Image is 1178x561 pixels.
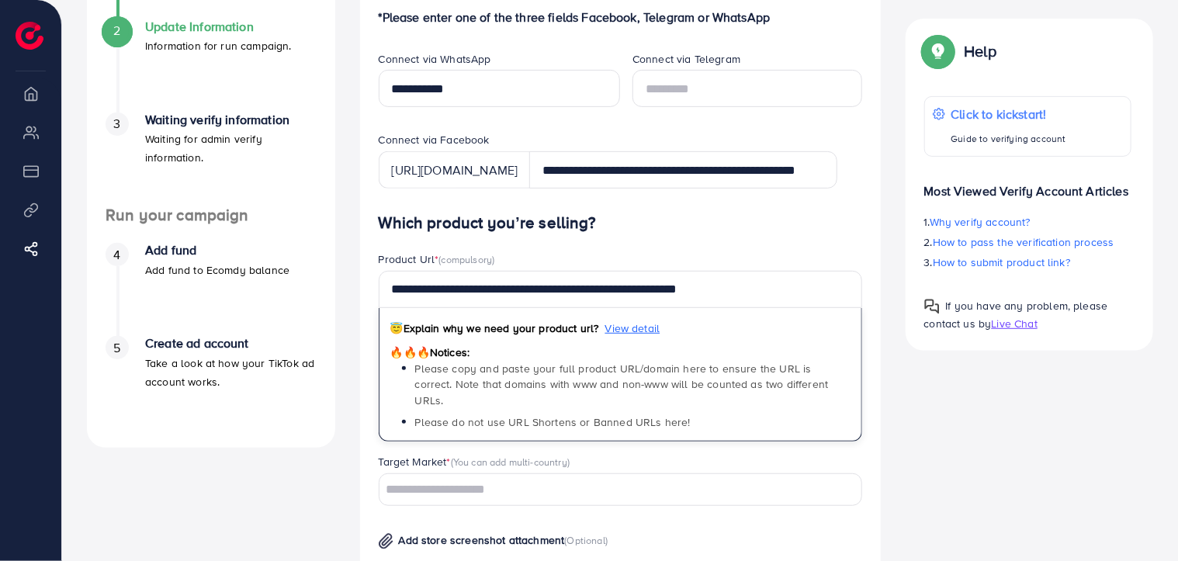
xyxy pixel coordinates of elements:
span: (Optional) [564,533,608,547]
span: Notices: [390,345,470,360]
span: Live Chat [992,316,1038,331]
label: Target Market [379,454,570,469]
img: Popup guide [924,37,952,65]
span: (compulsory) [438,252,494,266]
p: Information for run campaign. [145,36,292,55]
span: 😇 [390,320,404,336]
label: Product Url [379,251,495,267]
p: Take a look at how your TikTok ad account works. [145,354,317,391]
label: Connect via Facebook [379,132,490,147]
p: Click to kickstart! [951,105,1066,123]
p: Add fund to Ecomdy balance [145,261,289,279]
h4: Waiting verify information [145,113,317,127]
input: Search for option [381,478,842,502]
span: If you have any problem, please contact us by [924,298,1108,331]
p: 3. [924,253,1132,272]
img: Popup guide [924,299,940,314]
span: 3 [113,115,120,133]
span: Why verify account? [930,214,1031,230]
h4: Update Information [145,19,292,34]
p: Waiting for admin verify information. [145,130,317,167]
span: (You can add multi-country) [451,455,570,469]
p: 1. [924,213,1132,231]
label: Connect via WhatsApp [379,51,491,67]
p: Most Viewed Verify Account Articles [924,169,1132,200]
p: Guide to verifying account [951,130,1066,148]
span: Add store screenshot attachment [399,532,565,548]
span: How to pass the verification process [933,234,1114,250]
h4: Add fund [145,243,289,258]
img: img [379,533,393,549]
iframe: Chat [1112,491,1166,549]
p: 2. [924,233,1132,251]
li: Update Information [87,19,335,113]
h4: Run your campaign [87,206,335,225]
span: 4 [113,246,120,264]
div: Search for option [379,473,862,505]
p: Help [965,42,997,61]
span: How to submit product link? [933,255,1070,270]
span: 2 [113,22,120,40]
span: Please copy and paste your full product URL/domain here to ensure the URL is correct. Note that d... [415,361,829,408]
img: logo [16,22,43,50]
li: Add fund [87,243,335,336]
span: Please do not use URL Shortens or Banned URLs here! [415,414,691,430]
div: [URL][DOMAIN_NAME] [379,151,531,189]
p: *Please enter one of the three fields Facebook, Telegram or WhatsApp [379,8,862,26]
span: 🔥🔥🔥 [390,345,430,360]
label: Connect via Telegram [632,51,740,67]
li: Create ad account [87,336,335,429]
span: 5 [113,339,120,357]
li: Waiting verify information [87,113,335,206]
h4: Which product you’re selling? [379,213,862,233]
h4: Create ad account [145,336,317,351]
span: Explain why we need your product url? [390,320,599,336]
span: View detail [605,320,660,336]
